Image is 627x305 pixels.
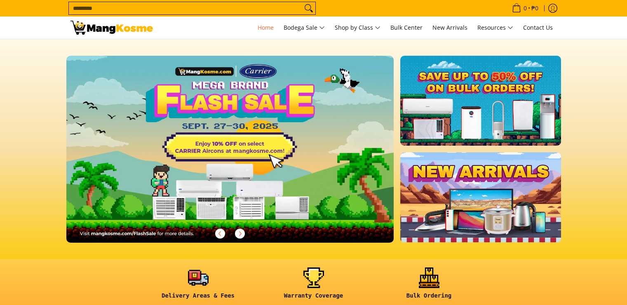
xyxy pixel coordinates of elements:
img: NEW_ARRIVAL.webp [400,152,561,242]
a: Home [254,17,278,39]
a: Resources [473,17,517,39]
span: New Arrivals [432,24,467,31]
nav: Main Menu [161,17,557,39]
span: Bulk Center [390,24,423,31]
a: Contact Us [519,17,557,39]
span: • [510,4,541,13]
button: Next [231,225,249,243]
img: Mang Kosme: Your Home Appliances Warehouse Sale Partner! [70,21,153,35]
img: 092325 mk eom flash sale 1510x861 no dti [66,56,394,243]
a: New Arrivals [428,17,472,39]
span: Contact Us [523,24,553,31]
span: ₱0 [530,5,540,11]
button: Search [302,2,315,14]
span: Shop by Class [335,23,380,33]
span: Resources [477,23,513,33]
span: Home [258,24,274,31]
a: Bulk Center [386,17,427,39]
a: Shop by Class [331,17,385,39]
button: Previous [211,225,229,243]
a: Bodega Sale [279,17,329,39]
span: Bodega Sale [284,23,325,33]
span: 0 [522,5,528,11]
img: BULK.webp [400,56,561,146]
